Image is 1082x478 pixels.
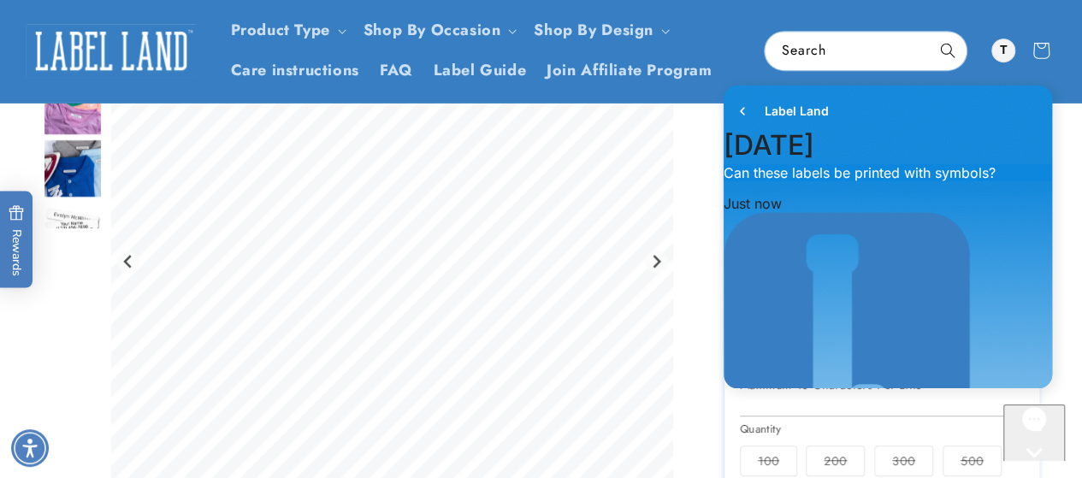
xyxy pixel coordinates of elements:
span: Join Affiliate Program [547,61,712,80]
div: Go to slide 4 [43,201,103,261]
button: Go to last slide [117,251,140,274]
label: 200 [806,446,865,476]
button: Next slide [645,251,668,274]
label: 100 [740,446,797,476]
a: FAQ [370,50,423,91]
summary: Product Type [221,10,353,50]
a: Shop By Design [534,19,653,41]
span: Shop By Occasion [364,21,501,40]
img: Label Land [13,135,259,381]
div: Accessibility Menu [11,429,49,467]
span: Label Guide [434,61,527,80]
img: Iron-on name labels with an iron [43,201,103,261]
iframe: Sign Up via Text for Offers [14,341,216,392]
img: Iron on name labels ironed to shirt collar [43,139,103,198]
h2: [DATE] [13,60,341,77]
label: 300 [874,446,933,476]
span: FAQ [380,61,413,80]
a: Label Guide [423,50,537,91]
legend: Quantity [740,421,783,438]
img: Label Land [26,24,197,77]
div: Just now [13,118,341,135]
summary: Shop By Design [523,10,676,50]
span: Care instructions [231,61,359,80]
p: Can these labels be printed with symbols? [13,87,341,104]
a: Care instructions [221,50,370,91]
a: Label Land [20,18,204,84]
a: Product Type [231,19,330,41]
span: Rewards [9,204,25,275]
label: 500 [943,446,1002,476]
button: Search [929,32,967,69]
iframe: Gorgias live chat window [711,77,1065,401]
a: Join Affiliate Program [536,50,722,91]
summary: Shop By Occasion [353,10,524,50]
div: Go to slide 2 [43,76,103,136]
iframe: Gorgias live chat messenger [1003,404,1065,461]
div: Go to slide 3 [43,139,103,198]
img: Iron on name tags ironed to a t-shirt [43,76,103,136]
